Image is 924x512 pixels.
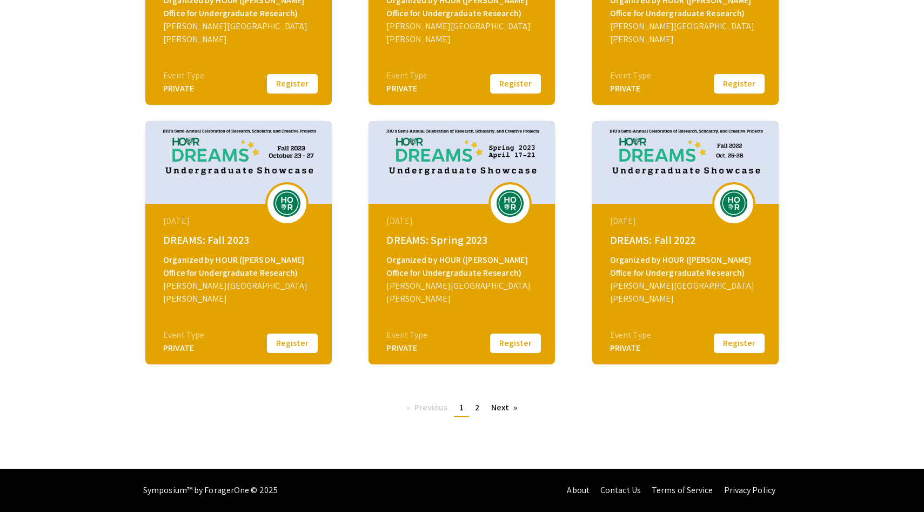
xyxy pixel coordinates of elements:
a: About [567,484,590,496]
div: Event Type [386,329,427,342]
div: PRIVATE [163,82,204,95]
a: Terms of Service [652,484,713,496]
div: [DATE] [610,215,764,228]
img: dreams-fall-2022_eventCoverPhoto_564f57__thumb.jpg [592,121,779,204]
img: dreams-fall-2023_eventLogo_4fff3a_.png [271,190,303,217]
div: [PERSON_NAME][GEOGRAPHIC_DATA][PERSON_NAME] [610,20,764,46]
div: DREAMS: Spring 2023 [386,232,540,248]
div: Organized by HOUR ([PERSON_NAME] Office for Undergraduate Research) [610,254,764,280]
div: PRIVATE [386,82,427,95]
button: Register [488,332,543,355]
div: [DATE] [163,215,317,228]
button: Register [265,72,319,95]
img: dreams-fall-2022_eventLogo_81fd70_.png [718,190,750,217]
div: Event Type [610,69,651,82]
button: Register [488,72,543,95]
ul: Pagination [401,400,524,417]
span: 2 [475,402,480,413]
div: [PERSON_NAME][GEOGRAPHIC_DATA][PERSON_NAME] [386,280,540,305]
button: Register [265,332,319,355]
div: [DATE] [386,215,540,228]
div: Symposium™ by ForagerOne © 2025 [143,469,278,512]
img: dreams-spring-2023_eventCoverPhoto_a4ac1d__thumb.jpg [369,121,555,204]
button: Register [712,72,766,95]
img: dreams-fall-2023_eventCoverPhoto_d3d732__thumb.jpg [145,121,332,204]
div: PRIVATE [610,342,651,355]
button: Register [712,332,766,355]
span: 1 [459,402,464,413]
div: Organized by HOUR ([PERSON_NAME] Office for Undergraduate Research) [386,254,540,280]
div: PRIVATE [610,82,651,95]
div: [PERSON_NAME][GEOGRAPHIC_DATA][PERSON_NAME] [610,280,764,305]
div: [PERSON_NAME][GEOGRAPHIC_DATA][PERSON_NAME] [386,20,540,46]
div: Event Type [163,69,204,82]
a: Next page [486,400,523,416]
a: Contact Us [600,484,641,496]
div: DREAMS: Fall 2022 [610,232,764,248]
div: Event Type [163,329,204,342]
div: Organized by HOUR ([PERSON_NAME] Office for Undergraduate Research) [163,254,317,280]
div: PRIVATE [386,342,427,355]
div: [PERSON_NAME][GEOGRAPHIC_DATA][PERSON_NAME] [163,20,317,46]
div: PRIVATE [163,342,204,355]
iframe: Chat [8,463,46,504]
div: Event Type [610,329,651,342]
div: DREAMS: Fall 2023 [163,232,317,248]
a: Privacy Policy [724,484,775,496]
span: Previous [414,402,448,413]
div: Event Type [386,69,427,82]
img: dreams-spring-2023_eventLogo_75360d_.png [494,190,526,217]
div: [PERSON_NAME][GEOGRAPHIC_DATA][PERSON_NAME] [163,280,317,305]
